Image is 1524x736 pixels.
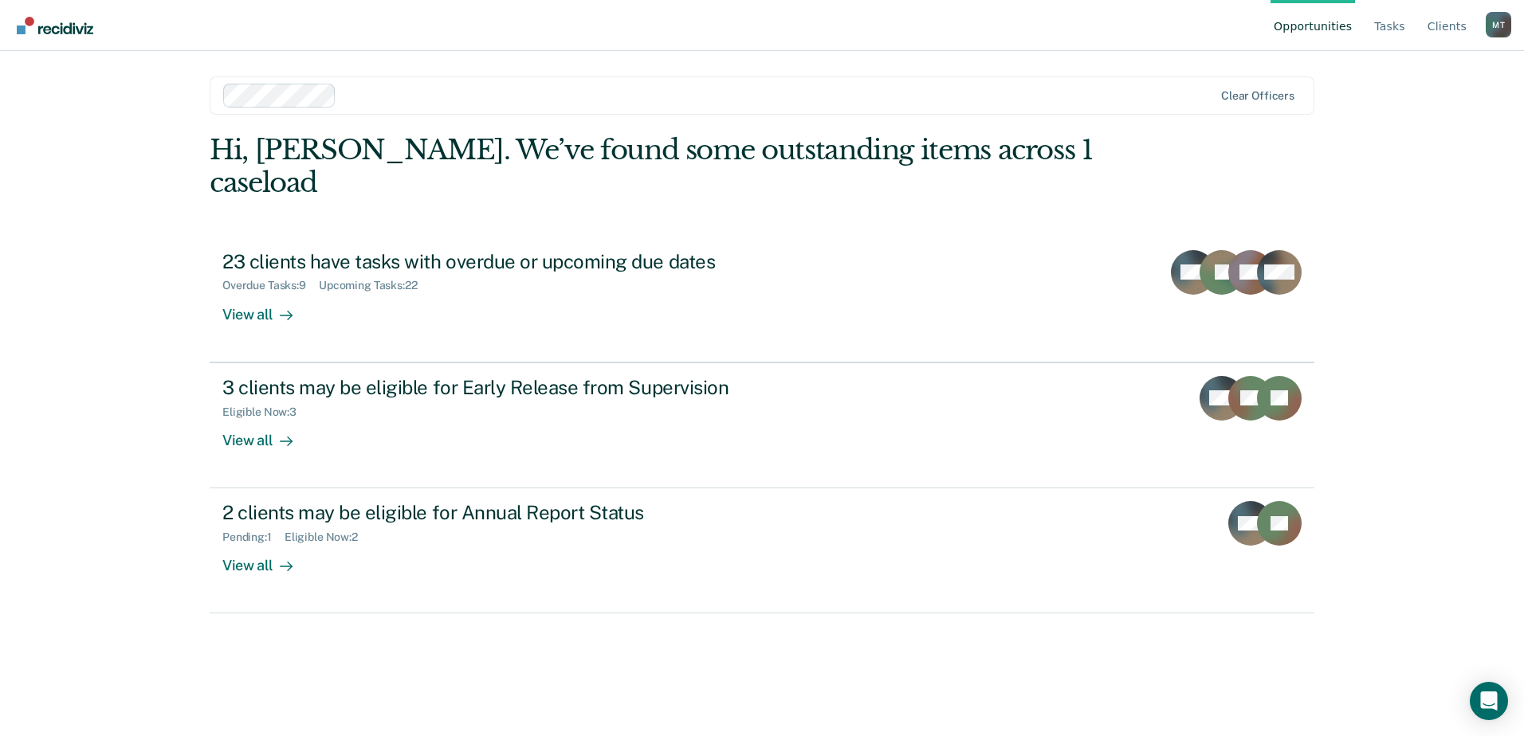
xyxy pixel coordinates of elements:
[210,237,1314,362] a: 23 clients have tasks with overdue or upcoming due datesOverdue Tasks:9Upcoming Tasks:22View all
[319,279,430,292] div: Upcoming Tasks : 22
[210,488,1314,613] a: 2 clients may be eligible for Annual Report StatusPending:1Eligible Now:2View all
[222,250,782,273] div: 23 clients have tasks with overdue or upcoming due dates
[210,134,1094,199] div: Hi, [PERSON_NAME]. We’ve found some outstanding items across 1 caseload
[17,17,93,34] img: Recidiviz
[222,292,312,323] div: View all
[210,362,1314,488] a: 3 clients may be eligible for Early Release from SupervisionEligible Now:3View all
[222,530,285,544] div: Pending : 1
[222,544,312,575] div: View all
[222,405,309,419] div: Eligible Now : 3
[222,418,312,449] div: View all
[222,279,319,292] div: Overdue Tasks : 9
[1486,12,1511,37] div: M T
[1470,682,1508,720] div: Open Intercom Messenger
[1486,12,1511,37] button: Profile dropdown button
[1221,89,1294,103] div: Clear officers
[285,530,371,544] div: Eligible Now : 2
[222,501,782,524] div: 2 clients may be eligible for Annual Report Status
[222,376,782,399] div: 3 clients may be eligible for Early Release from Supervision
